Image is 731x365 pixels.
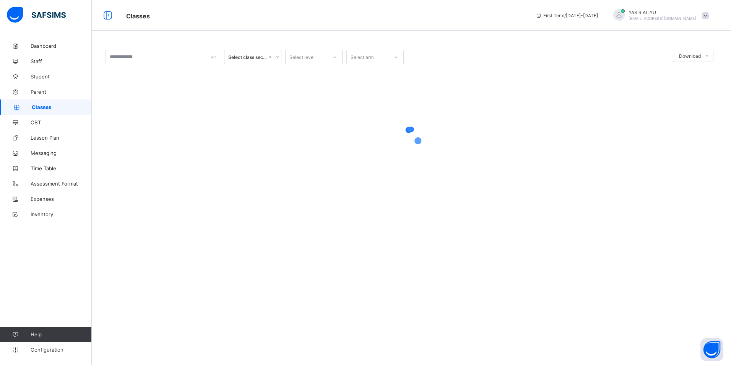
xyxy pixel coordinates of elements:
[31,181,92,187] span: Assessment Format
[126,12,150,20] span: Classes
[31,43,92,49] span: Dashboard
[629,10,696,15] span: YASIR ALIYU
[31,196,92,202] span: Expenses
[7,7,66,23] img: safsims
[289,50,315,64] div: Select level
[679,53,701,59] span: Download
[31,89,92,95] span: Parent
[606,9,713,22] div: YASIRALIYU
[31,331,91,337] span: Help
[351,50,374,64] div: Select arm
[629,16,696,21] span: [EMAIL_ADDRESS][DOMAIN_NAME]
[31,135,92,141] span: Lesson Plan
[32,104,92,110] span: Classes
[31,73,92,80] span: Student
[31,150,92,156] span: Messaging
[700,338,723,361] button: Open asap
[31,165,92,171] span: Time Table
[31,119,92,125] span: CBT
[31,211,92,217] span: Inventory
[536,13,598,18] span: session/term information
[228,54,267,60] div: Select class section
[31,347,91,353] span: Configuration
[31,58,92,64] span: Staff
